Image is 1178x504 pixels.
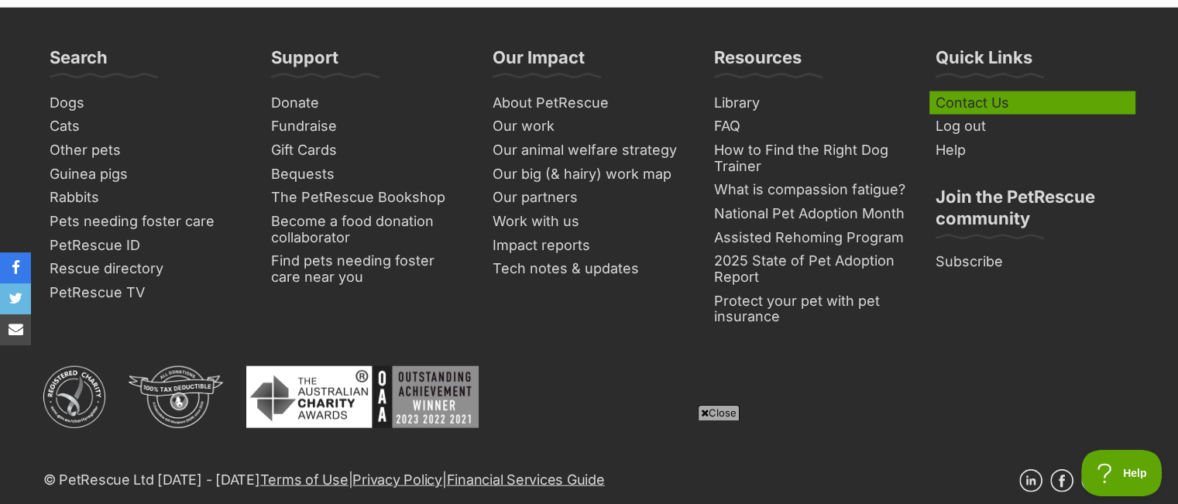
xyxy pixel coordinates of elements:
a: Facebook [1050,469,1073,492]
a: Find pets needing foster care near you [265,249,471,289]
a: PetRescue ID [43,234,249,258]
a: Our big (& hairy) work map [486,163,692,187]
a: Cats [43,115,249,139]
h3: Support [271,46,338,77]
a: PetRescue TV [43,281,249,305]
a: Work with us [486,210,692,234]
a: What is compassion fatigue? [708,178,914,202]
a: Rabbits [43,186,249,210]
a: About PetRescue [486,91,692,115]
a: Become a food donation collaborator [265,210,471,249]
a: The PetRescue Bookshop [265,186,471,210]
a: Other pets [43,139,249,163]
h3: Our Impact [493,46,585,77]
a: Contact Us [929,91,1135,115]
h3: Join the PetRescue community [936,186,1129,238]
a: Impact reports [486,234,692,258]
a: Guinea pigs [43,163,249,187]
a: Pets needing foster care [43,210,249,234]
a: Our partners [486,186,692,210]
a: National Pet Adoption Month [708,202,914,226]
a: Gift Cards [265,139,471,163]
a: Subscribe [929,250,1135,274]
a: Dogs [43,91,249,115]
a: Donate [265,91,471,115]
a: Rescue directory [43,257,249,281]
a: Linkedin [1019,469,1042,492]
a: Library [708,91,914,115]
h3: Resources [714,46,802,77]
h3: Quick Links [936,46,1032,77]
iframe: Help Scout Beacon - Open [1081,450,1163,496]
a: FAQ [708,115,914,139]
a: Our work [486,115,692,139]
a: Log out [929,115,1135,139]
iframe: Advertisement [214,427,965,496]
h3: Search [50,46,108,77]
a: Tech notes & updates [486,257,692,281]
img: ACNC [43,366,105,428]
a: Our animal welfare strategy [486,139,692,163]
a: 2025 State of Pet Adoption Report [708,249,914,289]
a: How to Find the Right Dog Trainer [708,139,914,178]
a: Protect your pet with pet insurance [708,290,914,329]
img: DGR [129,366,223,428]
p: © PetRescue Ltd [DATE] - [DATE] | | [43,469,605,490]
img: Australian Charity Awards - Outstanding Achievement Winner 2023 - 2022 - 2021 [246,366,479,428]
a: Fundraise [265,115,471,139]
a: Assisted Rehoming Program [708,226,914,250]
a: Bequests [265,163,471,187]
a: Help [929,139,1135,163]
span: Close [698,405,740,420]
